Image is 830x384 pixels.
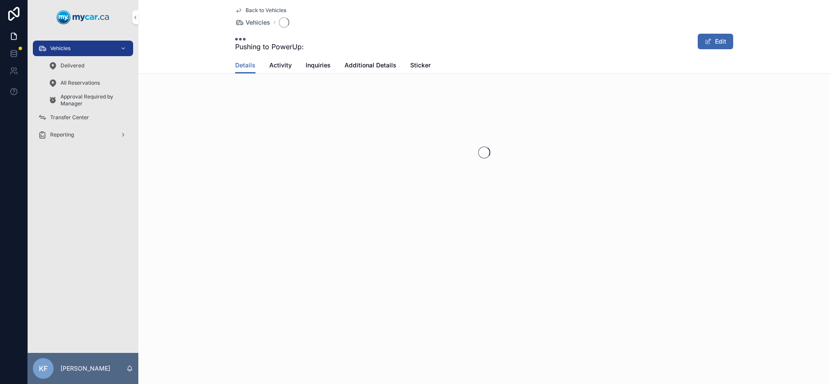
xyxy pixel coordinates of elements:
[306,57,331,75] a: Inquiries
[345,57,396,75] a: Additional Details
[61,93,124,107] span: Approval Required by Manager
[50,45,70,52] span: Vehicles
[306,61,331,70] span: Inquiries
[269,57,292,75] a: Activity
[410,61,431,70] span: Sticker
[235,57,255,74] a: Details
[235,7,286,14] a: Back to Vehicles
[33,41,133,56] a: Vehicles
[39,363,48,374] span: KF
[57,10,109,24] img: App logo
[235,61,255,70] span: Details
[235,41,304,52] span: Pushing to PowerUp:
[246,7,286,14] span: Back to Vehicles
[61,364,110,373] p: [PERSON_NAME]
[33,110,133,125] a: Transfer Center
[235,18,270,27] a: Vehicles
[43,75,133,91] a: All Reservations
[33,127,133,143] a: Reporting
[61,79,100,86] span: All Reservations
[269,61,292,70] span: Activity
[50,114,89,121] span: Transfer Center
[246,18,270,27] span: Vehicles
[28,35,138,154] div: scrollable content
[410,57,431,75] a: Sticker
[50,131,74,138] span: Reporting
[61,62,84,69] span: Delivered
[43,58,133,73] a: Delivered
[698,34,733,49] button: Edit
[43,92,133,108] a: Approval Required by Manager
[345,61,396,70] span: Additional Details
